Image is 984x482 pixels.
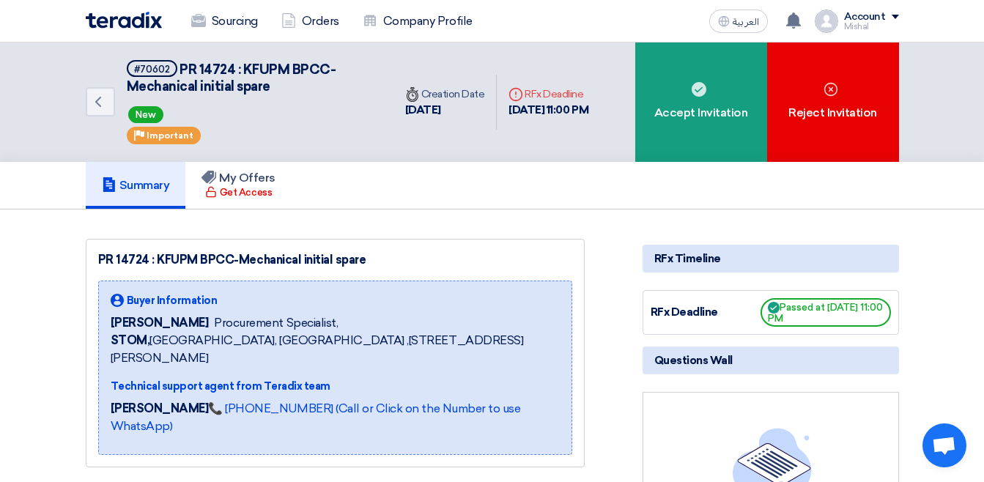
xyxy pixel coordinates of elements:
[709,10,768,33] button: العربية
[733,17,759,27] span: العربية
[86,162,186,209] a: Summary
[111,333,150,347] b: STOM,
[508,86,588,102] div: RFx Deadline
[214,314,338,332] span: Procurement Specialist,
[351,5,484,37] a: Company Profile
[127,60,376,96] h5: PR 14724 : KFUPM BPCC-Mechanical initial spare
[922,423,966,467] a: Open chat
[111,332,560,367] span: [GEOGRAPHIC_DATA], [GEOGRAPHIC_DATA] ,[STREET_ADDRESS][PERSON_NAME]
[180,5,270,37] a: Sourcing
[111,314,209,332] span: [PERSON_NAME]
[111,379,560,394] div: Technical support agent from Teradix team
[761,298,891,327] span: Passed at [DATE] 11:00 PM
[102,178,170,193] h5: Summary
[86,12,162,29] img: Teradix logo
[654,352,733,368] span: Questions Wall
[815,10,838,33] img: profile_test.png
[844,11,886,23] div: Account
[201,171,275,185] h5: My Offers
[205,185,272,200] div: Get Access
[111,401,209,415] strong: [PERSON_NAME]
[127,293,218,308] span: Buyer Information
[651,304,761,321] div: RFx Deadline
[405,102,485,119] div: [DATE]
[405,86,485,102] div: Creation Date
[635,42,767,162] div: Accept Invitation
[508,102,588,119] div: [DATE] 11:00 PM
[147,130,193,141] span: Important
[643,245,899,272] div: RFx Timeline
[844,23,899,31] div: Mishal
[127,62,336,94] span: PR 14724 : KFUPM BPCC-Mechanical initial spare
[270,5,351,37] a: Orders
[134,64,170,74] div: #70602
[128,106,163,123] span: New
[185,162,292,209] a: My Offers Get Access
[98,251,572,269] div: PR 14724 : KFUPM BPCC-Mechanical initial spare
[767,42,899,162] div: Reject Invitation
[111,401,521,433] a: 📞 [PHONE_NUMBER] (Call or Click on the Number to use WhatsApp)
